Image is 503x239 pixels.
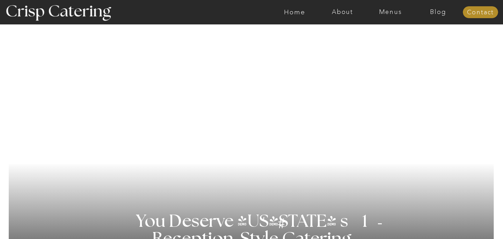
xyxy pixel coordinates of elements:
a: Blog [414,9,462,16]
a: Menus [366,9,414,16]
a: About [319,9,366,16]
h3: ' [250,213,278,231]
h3: # [262,217,302,237]
a: Contact [463,9,498,16]
a: Home [271,9,319,16]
